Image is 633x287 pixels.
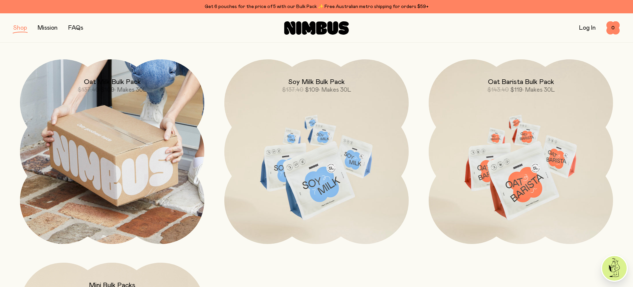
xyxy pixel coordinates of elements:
[114,87,147,93] span: • Makes 30L
[510,87,523,93] span: $119
[84,78,141,86] h2: Oat Milk Bulk Pack
[488,78,554,86] h2: Oat Barista Bulk Pack
[305,87,319,93] span: $109
[319,87,351,93] span: • Makes 30L
[523,87,555,93] span: • Makes 30L
[101,87,114,93] span: $109
[20,59,204,244] a: Oat Milk Bulk Pack$137.40$109• Makes 30L
[487,87,509,93] span: $143.40
[606,21,620,35] button: 0
[38,25,58,31] a: Mission
[288,78,345,86] h2: Soy Milk Bulk Pack
[224,59,409,244] a: Soy Milk Bulk Pack$137.40$109• Makes 30L
[78,87,99,93] span: $137.40
[579,25,596,31] a: Log In
[13,3,620,11] div: Get 6 pouches for the price of 5 with our Bulk Pack ✨ Free Australian metro shipping for orders $59+
[429,59,613,244] a: Oat Barista Bulk Pack$143.40$119• Makes 30L
[282,87,304,93] span: $137.40
[602,256,627,281] img: agent
[68,25,83,31] a: FAQs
